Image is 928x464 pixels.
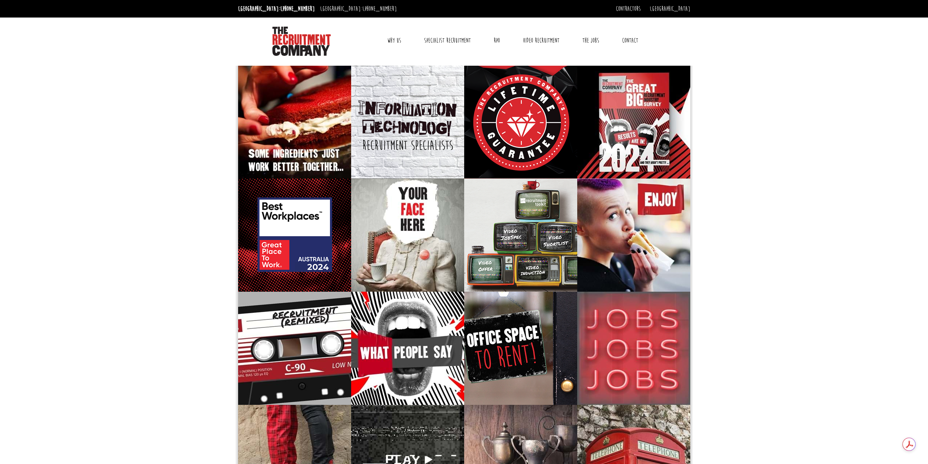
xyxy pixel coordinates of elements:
[419,31,476,50] a: Specialist Recruitment
[382,31,407,50] a: Why Us
[280,5,315,13] a: [PHONE_NUMBER]
[236,3,317,15] li: [GEOGRAPHIC_DATA]:
[488,31,505,50] a: RPO
[318,3,399,15] li: [GEOGRAPHIC_DATA]:
[650,5,690,13] a: [GEOGRAPHIC_DATA]
[362,5,397,13] a: [PHONE_NUMBER]
[517,31,565,50] a: Video Recruitment
[577,31,605,50] a: The Jobs
[272,27,331,56] img: The Recruitment Company
[617,31,644,50] a: Contact
[616,5,641,13] a: Contractors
